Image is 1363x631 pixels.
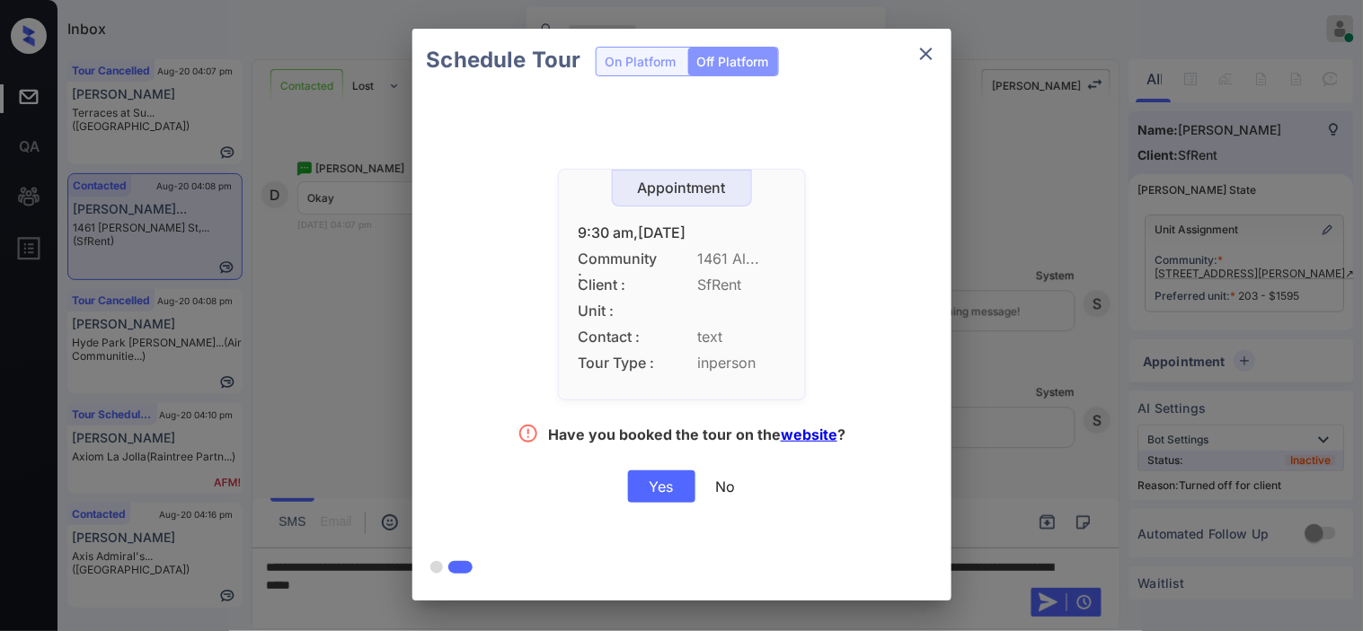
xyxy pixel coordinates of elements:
[579,355,659,372] span: Tour Type :
[412,29,596,92] h2: Schedule Tour
[579,329,659,346] span: Contact :
[698,355,785,372] span: inperson
[781,425,837,443] a: website
[716,478,736,495] div: No
[579,250,659,267] span: Community :
[698,276,785,294] span: SfRent
[628,470,695,503] div: Yes
[548,425,845,448] div: Have you booked the tour on the ?
[698,329,785,346] span: text
[613,180,751,197] div: Appointment
[698,250,785,267] span: 1461 Al...
[579,224,785,241] div: 9:30 am,[DATE]
[579,276,659,294] span: Client :
[908,36,944,72] button: close
[579,302,659,320] span: Unit :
